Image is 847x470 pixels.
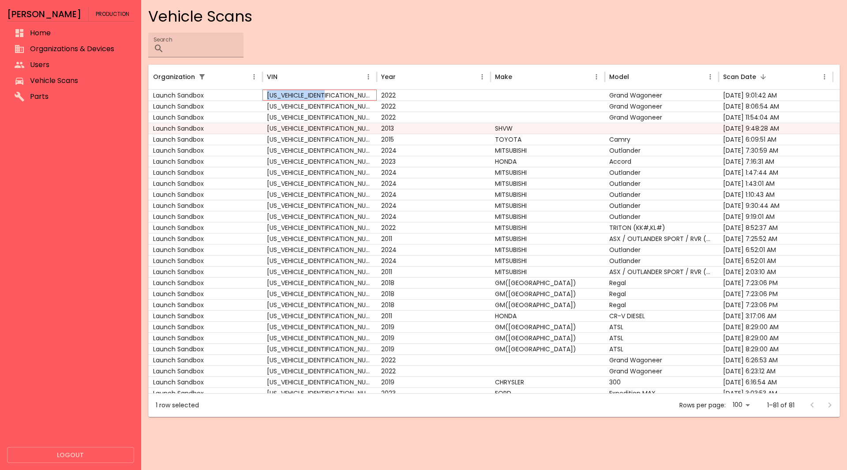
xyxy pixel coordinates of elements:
div: JA4J3VA82RZ070745 [262,244,377,255]
span: Home [30,28,127,38]
button: Sort [630,71,642,83]
div: JE3AP59U6BZ006378 [262,233,377,244]
div: 2024 [377,145,491,156]
div: Launch Sandbox [149,343,263,354]
div: Launch Sandbox [149,90,263,101]
div: GM(CHINA) [491,288,605,299]
div: Model [609,72,629,82]
div: MITSUBISHI [491,167,605,178]
div: 2024 [377,200,491,211]
div: Grand Wagoneer [605,365,719,376]
div: 9/12/2025, 8:06:54 AM [719,101,833,112]
span: Organizations & Devices [30,44,127,54]
div: Grand Wagoneer [605,112,719,123]
div: 2024 [377,167,491,178]
div: Outlander [605,200,719,211]
div: 2024 [377,244,491,255]
div: ASX / OUTLANDER SPORT / RVR (GA#) [605,266,719,277]
div: 2011 [377,310,491,321]
button: Make column menu [590,71,603,83]
div: 1C4BU0001NP002851 [262,365,377,376]
div: 2018 [377,277,491,288]
div: Camry [605,134,719,145]
div: Launch Sandbox [149,178,263,189]
div: Launch Sandbox [149,288,263,299]
div: 2011 [377,233,491,244]
div: 2022 [377,222,491,233]
div: MITSUBISHI [491,244,605,255]
div: MITSUBISHI [491,145,605,156]
div: ATSL [605,332,719,343]
div: 2019 [377,332,491,343]
div: Outlander [605,189,719,200]
span: Parts [30,91,127,102]
div: MITSUBISHI [491,189,605,200]
div: 9/6/2025, 1:10:43 AM [719,189,833,200]
div: JA4J3VA82RZ070745 [262,189,377,200]
div: Launch Sandbox [149,200,263,211]
h6: [PERSON_NAME] [7,7,81,21]
div: JA4J3VA82RZ070745 [262,255,377,266]
div: 1C4BU0001NP002851 [262,90,377,101]
div: 9/4/2025, 3:17:06 AM [719,310,833,321]
div: MITSUBISHI [491,178,605,189]
button: Scan Date column menu [818,71,831,83]
p: Rows per page: [679,401,726,410]
div: Scan Date [723,72,756,82]
div: Launch Sandbox [149,277,263,288]
div: MITSUBISHI [491,222,605,233]
div: ATSL [605,321,719,332]
div: 2C3CCAAG1KH727074 [262,376,377,387]
div: LSGAR5AL0KH120499 [262,321,377,332]
div: 9/5/2025, 9:19:01 AM [719,211,833,222]
div: GM(CHINA) [491,332,605,343]
div: MMAJLKL10NH010568 [262,222,377,233]
div: 2022 [377,90,491,101]
div: 9/5/2025, 7:25:52 AM [719,233,833,244]
div: 1HGCY2F77PA029524 [262,156,377,167]
div: Launch Sandbox [149,332,263,343]
div: Regal [605,299,719,310]
div: Accord [605,156,719,167]
div: 2024 [377,211,491,222]
button: Show filters [196,71,208,83]
div: Launch Sandbox [149,211,263,222]
div: 9/3/2025, 6:23:12 AM [719,365,833,376]
div: JA4J3VA82RZ070745 [262,145,377,156]
div: LHGRB3866B8001224 [262,310,377,321]
button: Sort [209,71,221,83]
div: Expedition MAX [605,387,719,399]
div: LSGZR5359JH000779 [262,288,377,299]
div: JA4J3VA82RZ070745 [262,211,377,222]
div: 100 [729,399,753,411]
div: Launch Sandbox [149,222,263,233]
label: Search [154,36,172,43]
div: Outlander [605,167,719,178]
div: 1FMJK1M8XPEA00000 [262,387,377,399]
button: Sort [513,71,525,83]
div: JE3AP59U6BZ006378 [262,266,377,277]
div: 9/5/2025, 8:52:37 AM [719,222,833,233]
span: Vehicle Scans [30,75,127,86]
button: Sort [397,71,409,83]
div: LSGAR5AL0KH120499 [262,332,377,343]
div: 9/5/2025, 9:30:44 AM [719,200,833,211]
h4: Vehicle Scans [148,7,840,26]
div: 9/9/2025, 6:09:51 AM [719,134,833,145]
div: 9/4/2025, 7:23:06 PM [719,288,833,299]
div: 9/5/2025, 6:52:01 AM [719,244,833,255]
button: Logout [7,447,134,463]
div: 2023 [377,387,491,399]
div: 9/9/2025, 9:48:28 AM [719,123,833,134]
button: Sort [757,71,769,83]
div: 2024 [377,255,491,266]
div: MITSUBISHI [491,255,605,266]
div: Grand Wagoneer [605,101,719,112]
div: VIN [267,72,277,82]
div: JA4J3VA82RZ070745 [262,200,377,211]
div: 2022 [377,354,491,365]
div: LSGZR5359JH000779 [262,277,377,288]
div: Organization [153,72,195,82]
div: Launch Sandbox [149,112,263,123]
div: Launch Sandbox [149,365,263,376]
